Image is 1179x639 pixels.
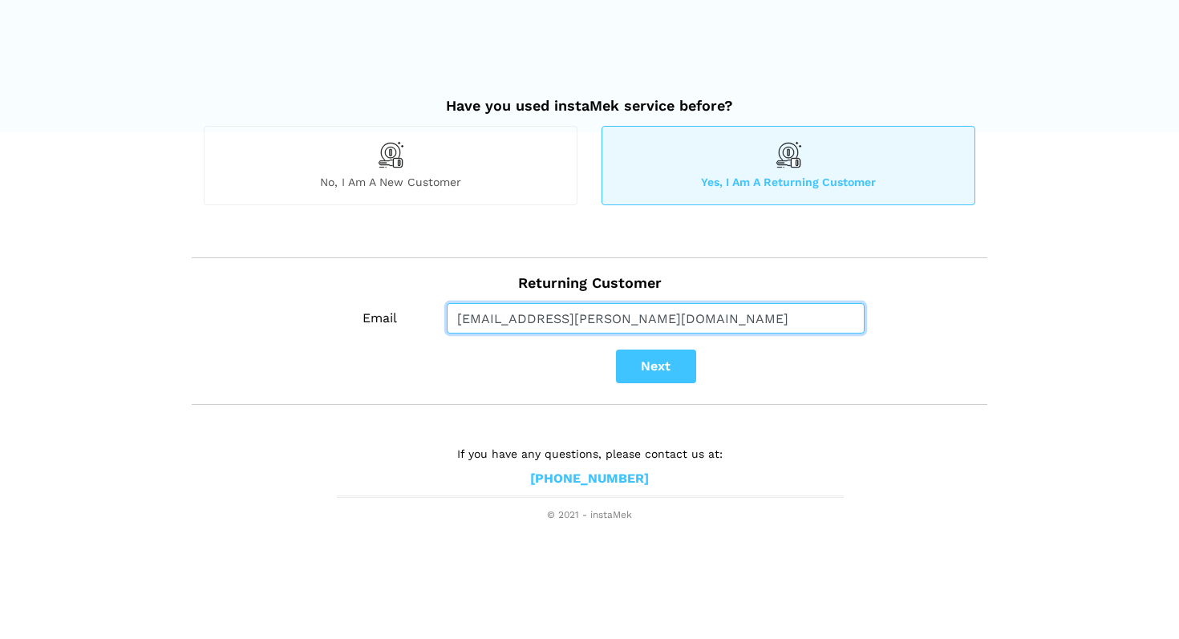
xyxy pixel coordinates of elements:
span: © 2021 - instaMek [337,509,842,522]
label: Email [336,303,423,334]
span: Yes, I am a returning customer [602,175,974,189]
p: If you have any questions, please contact us at: [337,445,842,463]
h2: Have you used instaMek service before? [204,81,975,115]
span: No, I am a new customer [205,175,577,189]
h2: Returning Customer [204,258,975,292]
button: Next [616,350,696,383]
a: [PHONE_NUMBER] [530,471,649,487]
